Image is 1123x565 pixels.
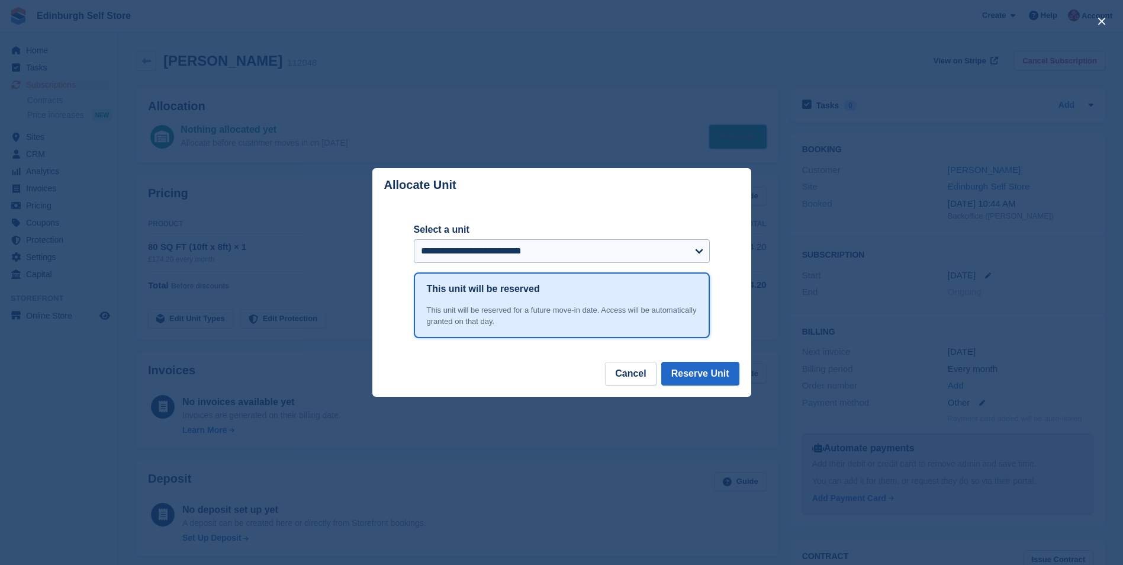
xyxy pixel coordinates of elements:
h1: This unit will be reserved [427,282,540,296]
button: Cancel [605,362,656,386]
label: Select a unit [414,223,710,237]
button: Reserve Unit [661,362,739,386]
button: close [1092,12,1111,31]
p: Allocate Unit [384,178,456,192]
div: This unit will be reserved for a future move-in date. Access will be automatically granted on tha... [427,304,697,328]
